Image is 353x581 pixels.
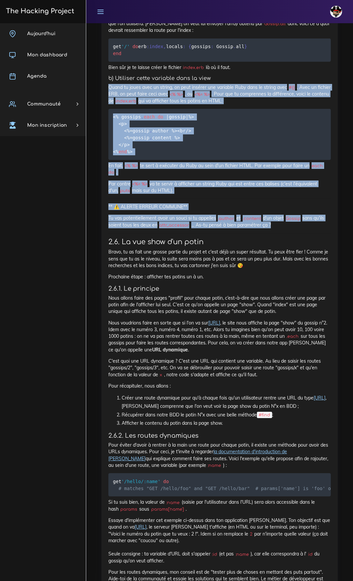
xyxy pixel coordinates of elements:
p: Nous voudrions faire en sorte que si l'on va sur , le site nous affiche la page "show" du gossip ... [108,320,331,353]
code: #{} [287,84,297,91]
p: Par contre va te servir à afficher un string Ruby qui est entre ces balises (c'est l'équivalent d... [108,181,331,194]
h4: 2.6.2. Les routes dynamiques [108,432,331,439]
code: index.erb [181,64,206,71]
span: do [133,44,138,49]
code: .each [285,333,301,340]
code: :name [234,551,251,558]
span: end [119,149,127,154]
a: avatar [327,2,347,21]
li: Récupérer dans notre BDD le potin N°x avec une belle méthode ; [122,411,331,419]
span: = [130,135,132,140]
p: Pour récapituler, nous allons : [108,383,331,389]
p: Pour ceci, il suffit d'utiliser une méthode , qui permet d'envoyer à notre fichier ERB des variab... [108,14,331,34]
span: # params['name'] is 'foo' or 'bar' [256,485,351,491]
p: En fait, te sert à exécuter du Ruby au sein d'un fichier HTML. Par exemple pour faire un . [108,162,331,176]
span: . [149,135,152,140]
span: each [144,114,155,119]
a: [URL] [135,524,147,530]
span: # matches "GET /hello/foo" and "GET /hello/bar" [119,485,250,491]
span: . [141,114,144,119]
code: .content [241,215,263,222]
p: Bien sûr je te laisse créer le fichier là où il faut. [108,64,331,71]
code: params [119,506,139,513]
span: , [163,44,166,49]
h5: b) Utiliser cette variable dans la view [108,75,331,82]
h4: 2.6.1. Le principe [108,285,331,292]
code: <% %> [123,163,140,169]
code: <%= %> [131,181,149,187]
span: / [186,128,188,133]
code: :id [210,551,219,558]
code: Gossip [284,215,302,222]
span: '/' [121,44,130,49]
span: } [244,44,247,49]
li: Afficher le contenu du potin dans la page show. [122,419,331,427]
code: <% %> [168,91,185,98]
p: Bravo, tu as fait une grosse partie du projet et c'est déjà un super résultat. Tu peux être fier ... [108,249,331,269]
code: <%= %> [193,91,211,98]
p: ** ⚠️ ALERTE ERREUR COMMUNE** [108,203,331,210]
span: '/hello/:name' [121,478,160,484]
code: <% gossips gossip %> <p> <% gossip author %><br > <% gossip content %> < p> <% %> [113,113,194,155]
h3: 2.6. La vue show d'un potin [108,238,331,246]
img: avatar [330,6,342,18]
code: index.erb [114,98,138,105]
span: Communauté [27,102,61,107]
code: puts [118,187,132,194]
code: :name [206,462,223,469]
code: id [306,551,314,558]
span: | [166,114,169,119]
span: = [130,128,132,133]
span: Mon dashboard [27,52,67,57]
a: [URL] [314,395,325,401]
code: 2 [248,531,254,538]
h3: The Hacking Project [4,8,74,15]
span: / [121,142,124,147]
span: { [188,44,191,49]
span: Aujourd'hui [27,31,55,36]
p: C'est quoi une URL dynamique ? C'est une URL qui contient une variable. Au lieu de saisir les rou... [108,358,331,378]
code: get erb locals gossips all [113,43,247,57]
p: Tu vas potentiellement avoir un souci si tu appelles et d'un objet sans qu'ils soient tous les de... [108,215,331,228]
p: Prochaine étape : afficher tes potins un à un. [108,273,331,280]
span: : [211,44,213,49]
p: Pour éviter d'avoir à rentrer à la main une route pour chaque potin, il existe une méthode pour a... [108,442,331,469]
code: attr_accessor [157,222,191,229]
p: Essaye d'implémenter cet exemple ci-dessus dans ton application [PERSON_NAME]. Ton objectif est q... [108,517,331,564]
code: x [158,372,164,378]
span: do [158,114,163,119]
strong: URL dynamique [152,347,188,353]
code: params['name'] [149,506,186,513]
a: la documentation d'introduction de [PERSON_NAME] [108,449,287,461]
li: Créer une route dynamique pour qu'à chaque fois qu'un utilisateur rentre une URL du type , [PERSO... [122,394,331,410]
span: end [113,51,121,56]
span: : [183,44,186,49]
p: Si tu suis bien, la valeur de (saisie par l'utilisateur dans l'URL) sera alors accessible dans le... [108,499,331,512]
p: Quand tu joues avec un string, on peut insérer une variable Ruby dans le string avec . Avec un fi... [108,84,331,104]
code: #find [257,412,272,418]
p: Nous allons faire des pages "profil" pour chaque potin, c’est-à-dire que nous allons créer une pa... [108,295,331,315]
code: Gossip.all [263,21,288,27]
span: . [233,44,236,49]
span: Gossip [216,44,233,49]
a: [URL] [208,320,220,326]
code: each do [108,163,323,176]
span: :index [147,44,163,49]
span: . [149,128,152,133]
code: :name [165,499,182,506]
span: do [163,478,169,484]
span: | [186,114,188,119]
span: Agenda [27,74,46,79]
code: .author [216,215,236,222]
span: Mon inscription [27,123,67,128]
